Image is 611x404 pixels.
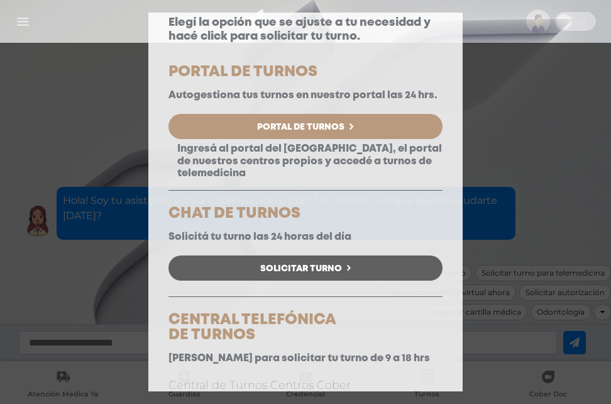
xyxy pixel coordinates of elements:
[168,143,443,179] p: Ingresá al portal del [GEOGRAPHIC_DATA], el portal de nuestros centros propios y accedé a turnos ...
[168,352,443,364] p: [PERSON_NAME] para solicitar tu turno de 9 a 18 hrs
[168,16,443,43] p: Elegí la opción que se ajuste a tu necesidad y hacé click para solicitar tu turno.
[168,114,443,139] a: Portal de Turnos
[168,231,443,243] p: Solicitá tu turno las 24 horas del día
[260,264,342,273] span: Solicitar Turno
[168,255,443,281] a: Solicitar Turno
[257,123,344,132] span: Portal de Turnos
[168,65,443,80] h5: PORTAL DE TURNOS
[168,313,443,343] h5: CENTRAL TELEFÓNICA DE TURNOS
[168,89,443,101] p: Autogestiona tus turnos en nuestro portal las 24 hrs.
[168,206,443,222] h5: CHAT DE TURNOS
